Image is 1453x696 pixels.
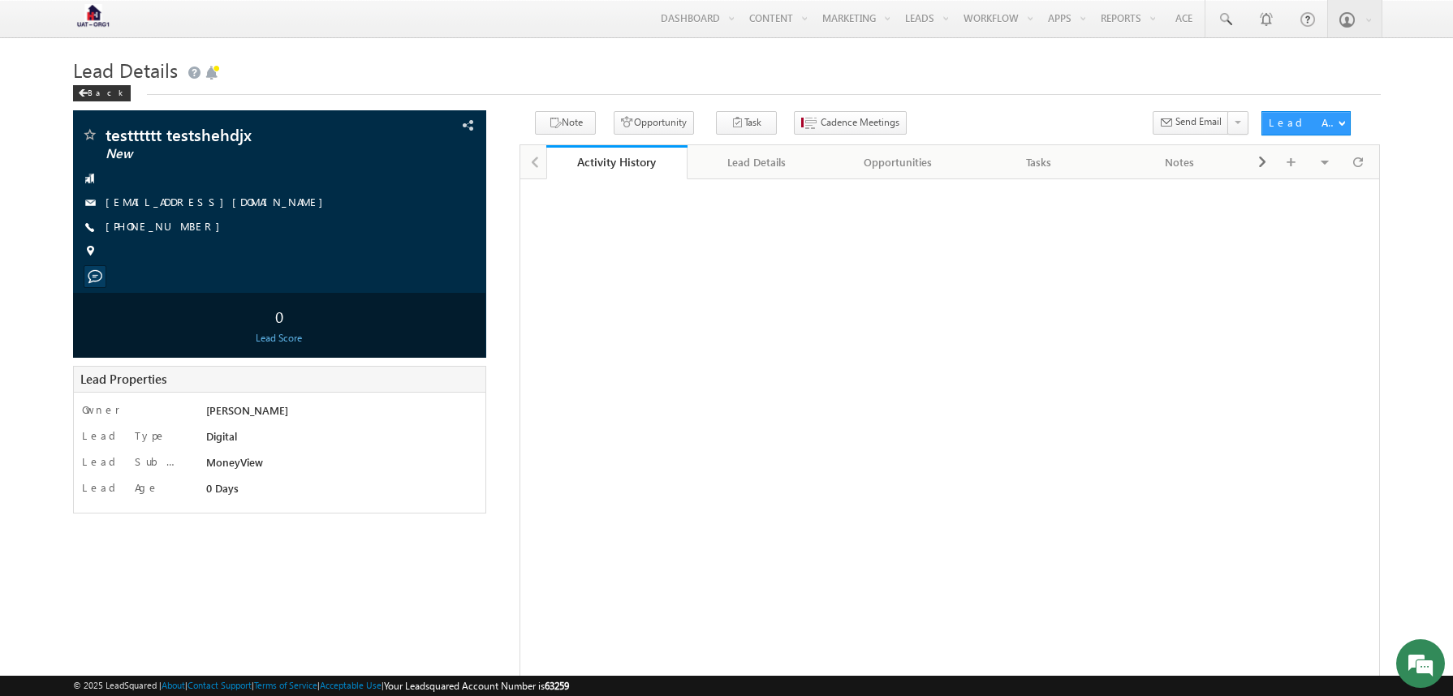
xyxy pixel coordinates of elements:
[82,402,120,417] label: Owner
[982,153,1096,172] div: Tasks
[106,146,364,162] span: New
[794,111,907,135] button: Cadence Meetings
[162,680,185,690] a: About
[106,195,331,208] a: [EMAIL_ADDRESS][DOMAIN_NAME]
[821,115,899,130] span: Cadence Meetings
[73,85,131,101] div: Back
[77,331,481,346] div: Lead Score
[384,680,569,692] span: Your Leadsquared Account Number is
[82,428,166,443] label: Lead Type
[80,371,166,387] span: Lead Properties
[1110,145,1251,179] a: Notes
[558,154,675,170] div: Activity History
[545,680,569,692] span: 63259
[73,4,114,32] img: Custom Logo
[1269,115,1338,130] div: Lead Actions
[202,454,471,477] div: MoneyView
[82,454,182,469] label: Lead Sub Source
[320,680,382,690] a: Acceptable Use
[1123,153,1236,172] div: Notes
[73,678,569,694] span: © 2025 LeadSquared | | | | |
[969,145,1110,179] a: Tasks
[82,480,159,495] label: Lead Age
[254,680,317,690] a: Terms of Service
[688,145,829,179] a: Lead Details
[106,219,228,235] span: [PHONE_NUMBER]
[1175,114,1222,129] span: Send Email
[1153,111,1229,135] button: Send Email
[73,84,139,98] a: Back
[716,111,777,135] button: Task
[535,111,596,135] button: Note
[206,403,288,417] span: [PERSON_NAME]
[202,480,471,503] div: 0 Days
[701,153,814,172] div: Lead Details
[1261,111,1351,135] button: Lead Actions
[77,301,481,331] div: 0
[828,145,969,179] a: Opportunities
[841,153,955,172] div: Opportunities
[546,145,688,179] a: Activity History
[73,57,178,83] span: Lead Details
[188,680,252,690] a: Contact Support
[106,127,364,143] span: testttttt testshehdjx
[614,111,694,135] button: Opportunity
[202,428,471,451] div: Digital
